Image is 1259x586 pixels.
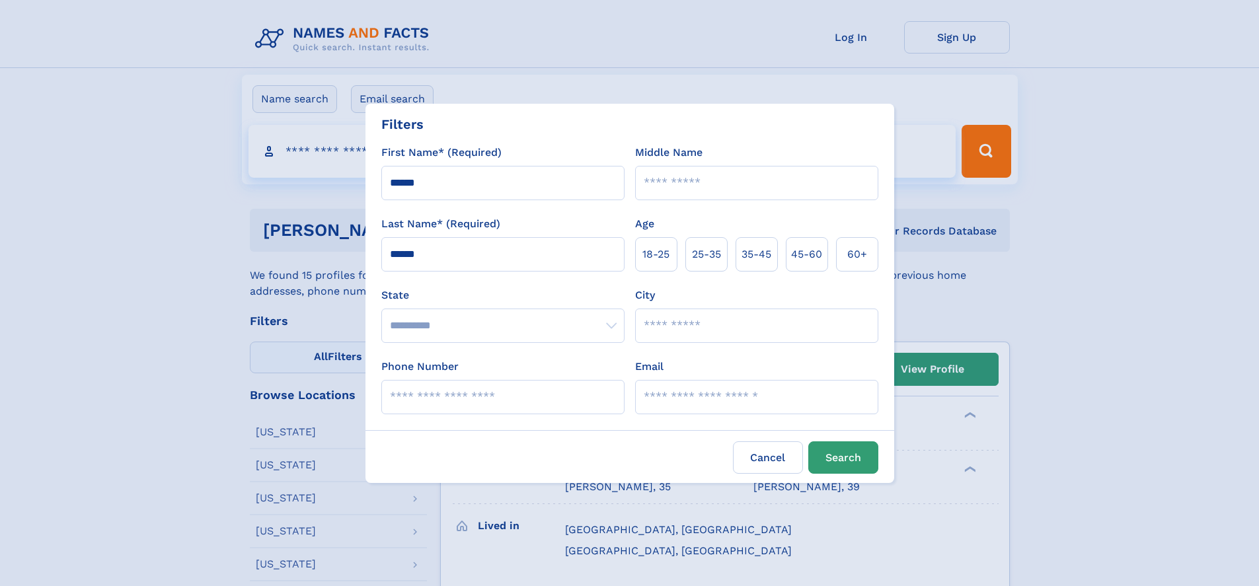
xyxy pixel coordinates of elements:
span: 45‑60 [791,246,822,262]
label: Middle Name [635,145,703,161]
span: 18‑25 [642,246,669,262]
label: Cancel [733,441,803,474]
span: 60+ [847,246,867,262]
div: Filters [381,114,424,134]
span: 35‑45 [742,246,771,262]
label: City [635,287,655,303]
label: Email [635,359,664,375]
label: Last Name* (Required) [381,216,500,232]
button: Search [808,441,878,474]
label: First Name* (Required) [381,145,502,161]
label: State [381,287,625,303]
label: Phone Number [381,359,459,375]
span: 25‑35 [692,246,721,262]
label: Age [635,216,654,232]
